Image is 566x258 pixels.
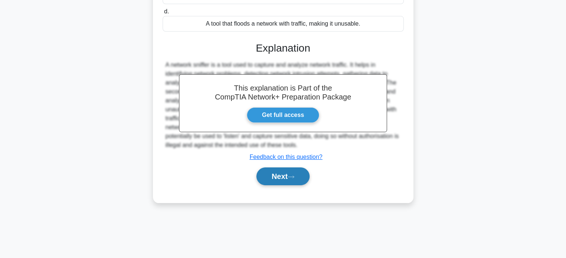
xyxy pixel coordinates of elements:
[164,8,169,14] span: d.
[247,107,319,123] a: Get full access
[163,16,404,32] div: A tool that floods a network with traffic, making it unusable.
[250,154,323,160] a: Feedback on this question?
[166,61,401,150] div: A network sniffer is a tool used to capture and analyze network traffic. It helps in identifying ...
[167,42,399,55] h3: Explanation
[256,167,310,185] button: Next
